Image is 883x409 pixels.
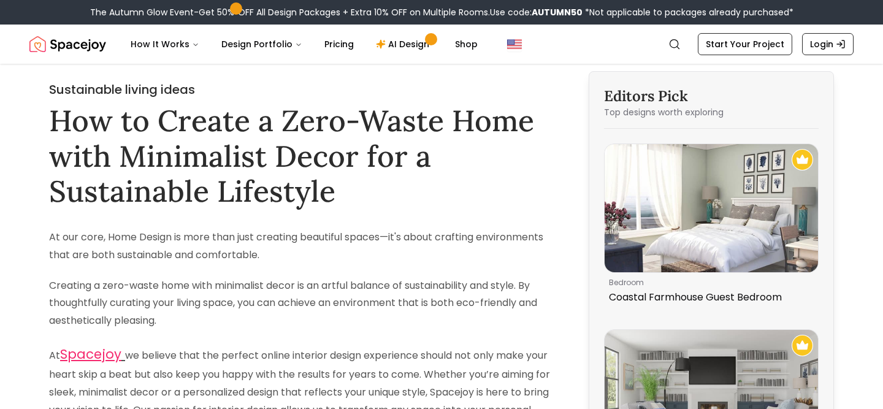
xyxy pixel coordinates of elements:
h3: Editors Pick [604,86,819,106]
a: AI Design [366,32,443,56]
p: Coastal Farmhouse Guest Bedroom [609,290,809,305]
a: Spacejoy [29,32,106,56]
p: Top designs worth exploring [604,106,819,118]
a: Coastal Farmhouse Guest BedroomRecommended Spacejoy Design - Coastal Farmhouse Guest Bedroombedro... [604,143,819,310]
img: Spacejoy Logo [29,32,106,56]
img: Recommended Spacejoy Design - Coastal Farmhouse Guest Bedroom [792,149,813,170]
p: At our core, Home Design is more than just creating beautiful spaces—it's about crafting environm... [49,229,557,264]
p: bedroom [609,278,809,288]
h2: Sustainable living ideas [49,81,557,98]
b: AUTUMN50 [532,6,583,18]
a: Login [802,33,854,55]
img: United States [507,37,522,52]
p: Creating a zero-waste home with minimalist decor is an artful balance of sustainability and style... [49,277,557,330]
img: Recommended Spacejoy Design - Conversational Layout: Transitional Coastal Living Room [792,335,813,356]
div: The Autumn Glow Event-Get 50% OFF All Design Packages + Extra 10% OFF on Multiple Rooms. [90,6,793,18]
button: Design Portfolio [212,32,312,56]
button: How It Works [121,32,209,56]
nav: Main [121,32,487,56]
nav: Global [29,25,854,64]
a: Pricing [315,32,364,56]
img: Coastal Farmhouse Guest Bedroom [605,144,818,272]
h1: How to Create a Zero-Waste Home with Minimalist Decor for a Sustainable Lifestyle [49,103,557,209]
a: Shop [445,32,487,56]
a: Start Your Project [698,33,792,55]
a: Spacejoy [60,345,121,363]
span: *Not applicable to packages already purchased* [583,6,793,18]
span: Use code: [490,6,583,18]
